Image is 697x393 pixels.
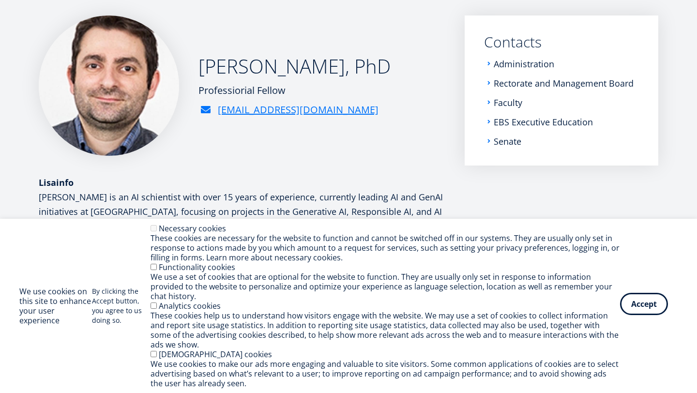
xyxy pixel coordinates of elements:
[39,15,179,156] img: Shahab Anbarjafari, Phd
[19,287,92,325] h2: We use cookies on this site to enhance your user experience
[151,359,620,388] div: We use cookies to make our ads more engaging and valuable to site visitors. Some common applicati...
[494,78,634,88] a: Rectorate and Management Board
[39,190,445,349] p: [PERSON_NAME] is an AI schientist with over 15 years of experience, currently leading AI and GenA...
[494,98,522,107] a: Faculty
[159,223,226,234] label: Necessary cookies
[159,301,221,311] label: Analytics cookies
[494,59,554,69] a: Administration
[484,35,639,49] a: Contacts
[198,83,391,98] div: Professiorial Fellow
[151,311,620,349] div: These cookies help us to understand how visitors engage with the website. We may use a set of coo...
[494,117,593,127] a: EBS Executive Education
[198,54,391,78] h2: [PERSON_NAME], PhD
[620,293,668,315] button: Accept
[39,175,445,190] div: Lisainfo
[494,136,521,146] a: Senate
[218,103,379,117] a: [EMAIL_ADDRESS][DOMAIN_NAME]
[159,262,235,272] label: Functionality cookies
[151,233,620,262] div: These cookies are necessary for the website to function and cannot be switched off in our systems...
[92,287,151,325] p: By clicking the Accept button, you agree to us doing so.
[151,272,620,301] div: We use a set of cookies that are optional for the website to function. They are usually only set ...
[159,349,272,360] label: [DEMOGRAPHIC_DATA] cookies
